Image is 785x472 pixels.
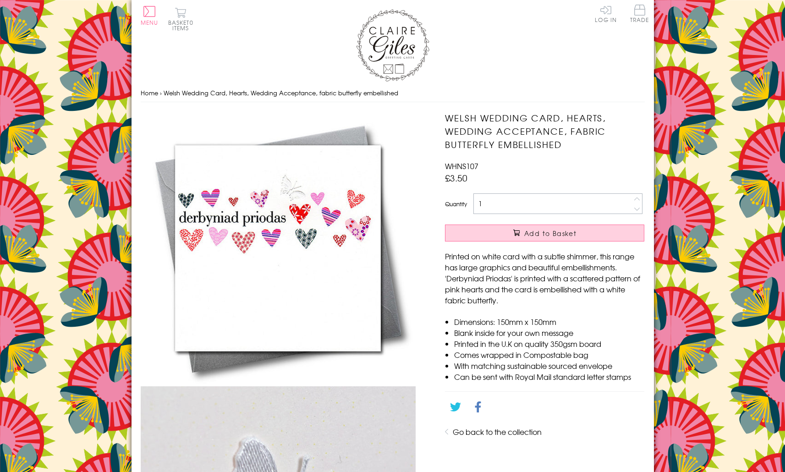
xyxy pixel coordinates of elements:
[630,5,649,22] span: Trade
[445,111,644,151] h1: Welsh Wedding Card, Hearts, Wedding Acceptance, fabric butterfly embellished
[454,327,644,338] li: Blank inside for your own message
[141,6,159,25] button: Menu
[445,200,467,208] label: Quantity
[453,426,542,437] a: Go back to the collection
[164,88,398,97] span: Welsh Wedding Card, Hearts, Wedding Acceptance, fabric butterfly embellished
[172,18,193,32] span: 0 items
[454,349,644,360] li: Comes wrapped in Compostable bag
[595,5,617,22] a: Log In
[454,316,644,327] li: Dimensions: 150mm x 150mm
[454,338,644,349] li: Printed in the U.K on quality 350gsm board
[141,111,416,386] img: Welsh Wedding Card, Hearts, Wedding Acceptance, fabric butterfly embellished
[141,84,645,103] nav: breadcrumbs
[356,9,429,82] img: Claire Giles Greetings Cards
[454,371,644,382] li: Can be sent with Royal Mail standard letter stamps
[445,160,478,171] span: WHNS107
[524,229,576,238] span: Add to Basket
[445,225,644,241] button: Add to Basket
[445,171,467,184] span: £3.50
[454,360,644,371] li: With matching sustainable sourced envelope
[630,5,649,24] a: Trade
[160,88,162,97] span: ›
[141,18,159,27] span: Menu
[445,251,644,306] p: Printed on white card with a subtle shimmer, this range has large graphics and beautiful embellis...
[141,88,158,97] a: Home
[168,7,193,31] button: Basket0 items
